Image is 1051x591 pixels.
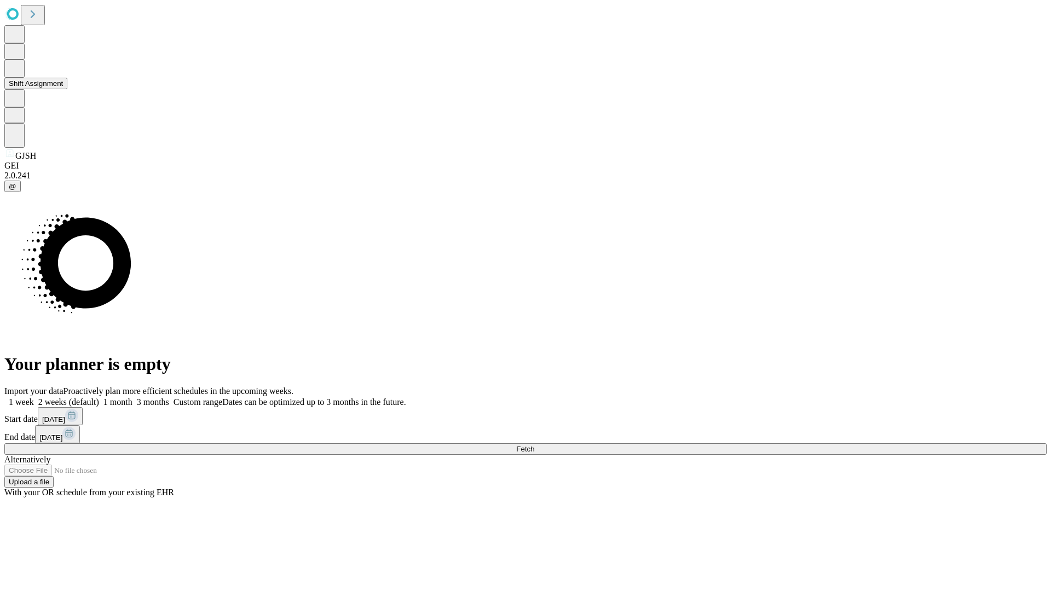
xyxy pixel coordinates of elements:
[137,397,169,407] span: 3 months
[4,171,1047,181] div: 2.0.241
[4,425,1047,443] div: End date
[9,397,34,407] span: 1 week
[9,182,16,190] span: @
[35,425,80,443] button: [DATE]
[42,415,65,424] span: [DATE]
[4,354,1047,374] h1: Your planner is empty
[38,407,83,425] button: [DATE]
[4,476,54,488] button: Upload a file
[63,386,293,396] span: Proactively plan more efficient schedules in the upcoming weeks.
[4,407,1047,425] div: Start date
[4,386,63,396] span: Import your data
[39,433,62,442] span: [DATE]
[4,455,50,464] span: Alternatively
[38,397,99,407] span: 2 weeks (default)
[516,445,534,453] span: Fetch
[15,151,36,160] span: GJSH
[4,78,67,89] button: Shift Assignment
[4,161,1047,171] div: GEI
[222,397,406,407] span: Dates can be optimized up to 3 months in the future.
[103,397,132,407] span: 1 month
[4,443,1047,455] button: Fetch
[4,488,174,497] span: With your OR schedule from your existing EHR
[174,397,222,407] span: Custom range
[4,181,21,192] button: @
